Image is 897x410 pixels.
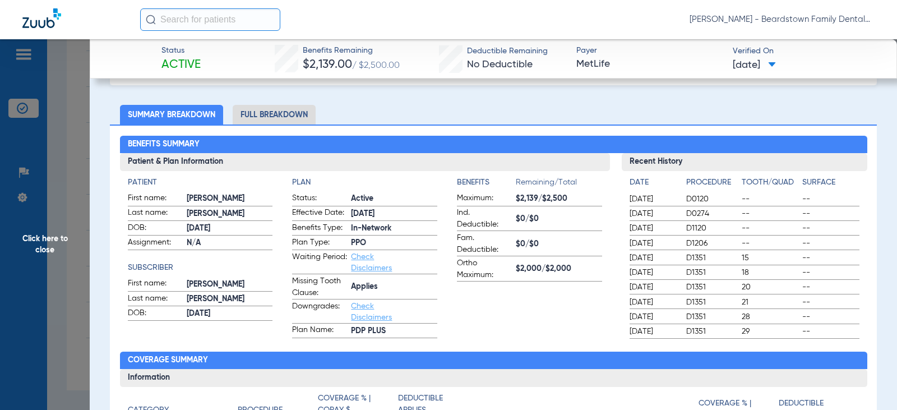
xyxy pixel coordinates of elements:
[467,45,548,57] span: Deductible Remaining
[742,177,798,192] app-breakdown-title: Tooth/Quad
[292,222,347,236] span: Benefits Type:
[630,311,677,323] span: [DATE]
[630,177,677,188] h4: Date
[686,208,737,219] span: D0274
[686,194,737,205] span: D0120
[351,193,437,205] span: Active
[742,208,798,219] span: --
[352,61,400,70] span: / $2,500.00
[303,45,400,57] span: Benefits Remaining
[802,252,859,264] span: --
[630,282,677,293] span: [DATE]
[742,252,798,264] span: 15
[742,177,798,188] h4: Tooth/Quad
[686,282,737,293] span: D1351
[457,207,512,231] span: Ind. Deductible:
[690,14,875,25] span: [PERSON_NAME] - Beardstown Family Dental
[161,57,201,73] span: Active
[351,325,437,337] span: PDP PLUS
[187,193,273,205] span: [PERSON_NAME]
[733,58,776,72] span: [DATE]
[516,177,602,192] span: Remaining/Total
[622,153,867,171] h3: Recent History
[128,262,273,274] app-breakdown-title: Subscriber
[630,252,677,264] span: [DATE]
[802,282,859,293] span: --
[742,297,798,308] span: 21
[802,177,859,188] h4: Surface
[128,222,183,236] span: DOB:
[292,207,347,220] span: Effective Date:
[128,237,183,250] span: Assignment:
[686,252,737,264] span: D1351
[630,177,677,192] app-breakdown-title: Date
[187,208,273,220] span: [PERSON_NAME]
[802,238,859,249] span: --
[146,15,156,25] img: Search Icon
[351,253,392,272] a: Check Disclaimers
[742,267,798,278] span: 18
[457,177,516,188] h4: Benefits
[686,223,737,234] span: D1120
[802,223,859,234] span: --
[686,326,737,337] span: D1351
[802,194,859,205] span: --
[128,293,183,306] span: Last name:
[233,105,316,125] li: Full Breakdown
[686,177,737,192] app-breakdown-title: Procedure
[128,192,183,206] span: First name:
[516,193,602,205] span: $2,139/$2,500
[128,207,183,220] span: Last name:
[128,307,183,321] span: DOB:
[140,8,280,31] input: Search for patients
[351,208,437,220] span: [DATE]
[630,194,677,205] span: [DATE]
[187,237,273,249] span: N/A
[686,267,737,278] span: D1351
[630,297,677,308] span: [DATE]
[516,238,602,250] span: $0/$0
[742,326,798,337] span: 29
[733,45,879,57] span: Verified On
[802,267,859,278] span: --
[187,308,273,320] span: [DATE]
[686,311,737,323] span: D1351
[576,57,723,71] span: MetLife
[303,59,352,71] span: $2,139.00
[686,238,737,249] span: D1206
[802,311,859,323] span: --
[742,238,798,249] span: --
[187,279,273,291] span: [PERSON_NAME]
[630,267,677,278] span: [DATE]
[187,293,273,305] span: [PERSON_NAME]
[128,278,183,291] span: First name:
[516,213,602,225] span: $0/$0
[128,177,273,188] h4: Patient
[292,251,347,274] span: Waiting Period:
[742,282,798,293] span: 20
[686,177,737,188] h4: Procedure
[802,297,859,308] span: --
[742,223,798,234] span: --
[686,297,737,308] span: D1351
[630,208,677,219] span: [DATE]
[120,153,611,171] h3: Patient & Plan Information
[351,302,392,321] a: Check Disclaimers
[292,237,347,250] span: Plan Type:
[457,192,512,206] span: Maximum:
[292,301,347,323] span: Downgrades:
[516,263,602,275] span: $2,000/$2,000
[292,275,347,299] span: Missing Tooth Clause:
[351,281,437,293] span: Applies
[120,136,867,154] h2: Benefits Summary
[120,369,867,387] h3: Information
[120,105,223,125] li: Summary Breakdown
[351,223,437,234] span: In-Network
[457,257,512,281] span: Ortho Maximum:
[292,177,437,188] h4: Plan
[802,177,859,192] app-breakdown-title: Surface
[292,192,347,206] span: Status:
[22,8,61,28] img: Zuub Logo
